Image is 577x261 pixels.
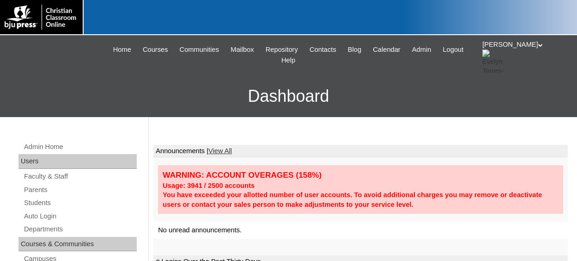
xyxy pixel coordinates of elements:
[407,44,436,55] a: Admin
[373,44,400,55] span: Calendar
[175,44,224,55] a: Communities
[23,211,137,222] a: Auto Login
[5,75,572,117] h3: Dashboard
[348,44,361,55] span: Blog
[153,145,568,158] td: Announcements |
[138,44,173,55] a: Courses
[23,184,137,196] a: Parents
[163,170,559,180] div: WARNING: ACCOUNT OVERAGES (158%)
[310,44,336,55] span: Contacts
[266,44,298,55] span: Repository
[482,40,568,73] div: [PERSON_NAME]
[18,237,137,252] div: Courses & Communities
[231,44,254,55] span: Mailbox
[18,154,137,169] div: Users
[277,55,300,66] a: Help
[23,141,137,153] a: Admin Home
[23,224,137,235] a: Departments
[163,182,255,189] strong: Usage: 3941 / 2500 accounts
[180,44,219,55] span: Communities
[163,190,559,209] div: You have exceeded your allotted number of user accounts. To avoid additional charges you may remo...
[438,44,468,55] a: Logout
[113,44,131,55] span: Home
[226,44,259,55] a: Mailbox
[482,50,505,73] img: Evelyn Torres-Lopez
[23,171,137,182] a: Faculty & Staff
[343,44,366,55] a: Blog
[443,44,463,55] span: Logout
[5,5,78,30] img: logo-white.png
[143,44,168,55] span: Courses
[109,44,136,55] a: Home
[23,197,137,209] a: Students
[368,44,405,55] a: Calendar
[261,44,303,55] a: Repository
[412,44,431,55] span: Admin
[281,55,295,66] span: Help
[305,44,341,55] a: Contacts
[153,222,568,239] td: No unread announcements.
[208,147,232,155] a: View All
